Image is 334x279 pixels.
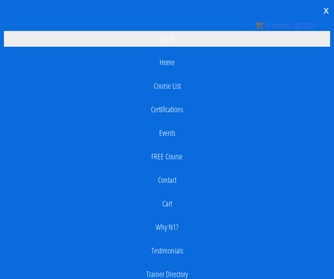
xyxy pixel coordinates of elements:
[4,125,330,141] a: Events
[4,243,330,259] a: Testimonials
[4,149,330,164] a: FREE Course
[4,196,330,212] a: Cart
[4,102,330,117] a: Certifications
[295,21,299,30] span: $
[265,21,269,30] span: 0
[255,21,314,30] a: 0 items: $0.00
[4,219,330,235] a: Why N1?
[255,22,263,29] img: icon11.png
[4,172,330,188] a: Contact
[4,78,330,94] a: Course List
[272,21,292,30] span: items:
[318,2,334,18] div: x
[4,31,330,47] a: Log In
[4,55,330,70] a: Home
[295,21,314,30] bdi: 0.00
